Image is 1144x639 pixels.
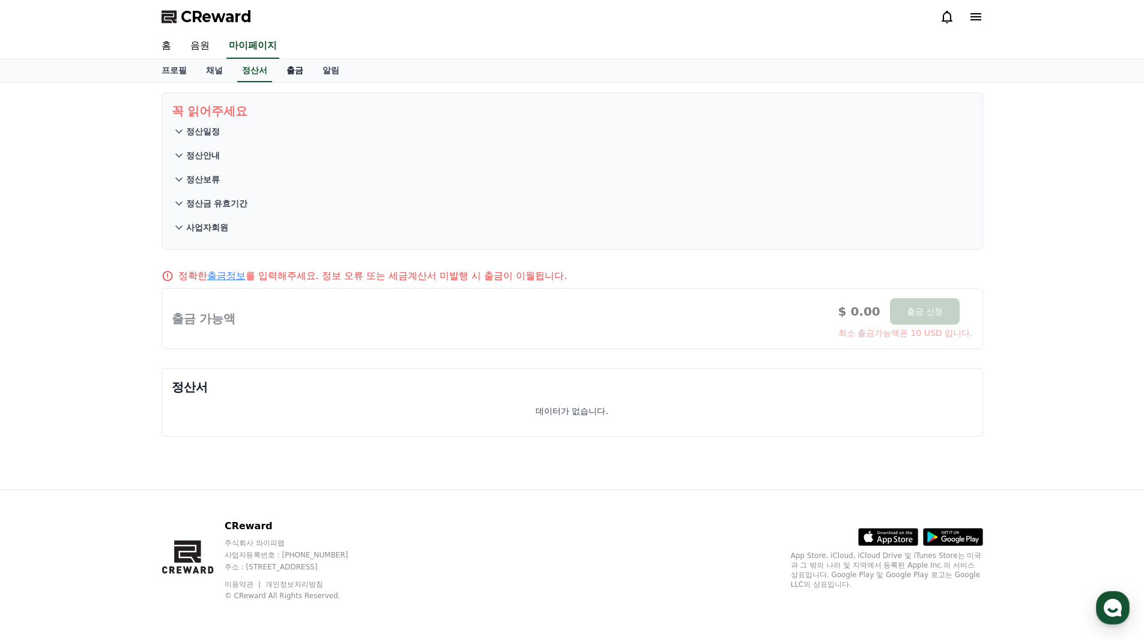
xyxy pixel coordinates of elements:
p: 데이터가 없습니다. [536,405,608,417]
p: © CReward All Rights Reserved. [225,591,371,601]
p: 정산보류 [186,173,220,185]
span: 설정 [186,398,200,408]
p: 정산일정 [186,125,220,137]
a: 홈 [4,380,79,410]
p: 사업자회원 [186,221,228,233]
a: 음원 [181,34,219,59]
p: 정산서 [172,379,973,395]
a: 홈 [152,34,181,59]
span: 대화 [110,399,124,409]
p: 정산안내 [186,149,220,161]
button: 정산금 유효기간 [172,191,973,215]
p: 정산금 유효기간 [186,197,248,209]
button: 정산일정 [172,119,973,143]
button: 사업자회원 [172,215,973,239]
a: 정산서 [237,59,272,82]
a: 대화 [79,380,155,410]
a: 설정 [155,380,231,410]
a: 이용약관 [225,580,262,589]
a: 알림 [313,59,349,82]
button: 정산보류 [172,167,973,191]
a: 마이페이지 [226,34,279,59]
p: 주소 : [STREET_ADDRESS] [225,562,371,572]
span: 홈 [38,398,45,408]
p: 꼭 읽어주세요 [172,103,973,119]
a: 개인정보처리방침 [265,580,323,589]
p: CReward [225,519,371,533]
p: 사업자등록번호 : [PHONE_NUMBER] [225,550,371,560]
span: CReward [181,7,252,26]
a: CReward [162,7,252,26]
p: 정확한 를 입력해주세요. 정보 오류 또는 세금계산서 미발행 시 출금이 이월됩니다. [178,269,567,283]
button: 정산안내 [172,143,973,167]
a: 출금 [277,59,313,82]
p: App Store, iCloud, iCloud Drive 및 iTunes Store는 미국과 그 밖의 나라 및 지역에서 등록된 Apple Inc.의 서비스 상표입니다. Goo... [791,551,983,589]
a: 채널 [196,59,232,82]
p: 주식회사 와이피랩 [225,538,371,548]
a: 프로필 [152,59,196,82]
a: 출금정보 [207,270,246,281]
